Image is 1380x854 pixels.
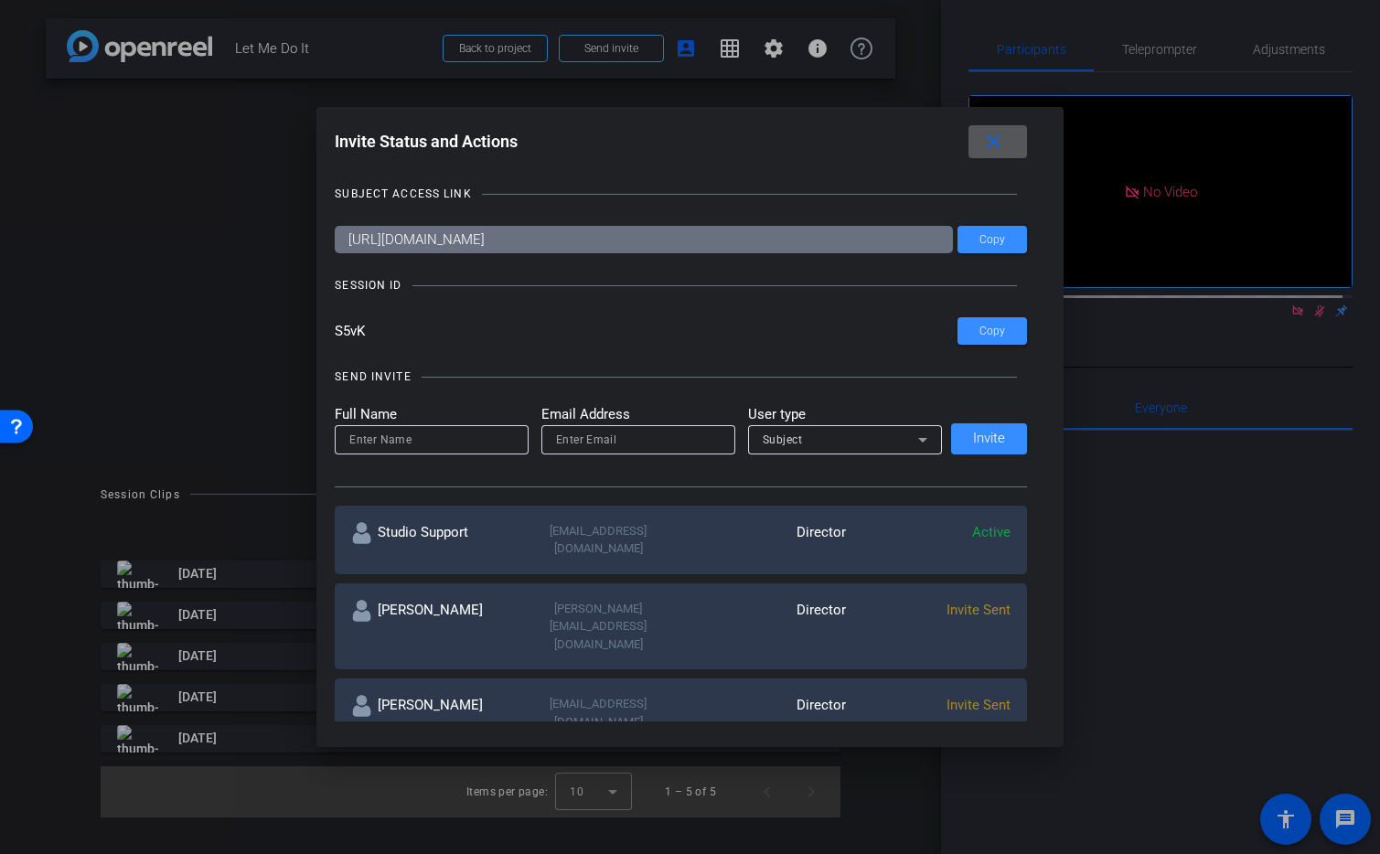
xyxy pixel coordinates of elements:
[351,600,516,654] div: [PERSON_NAME]
[335,276,1027,294] openreel-title-line: SESSION ID
[335,368,411,386] div: SEND INVITE
[957,317,1027,345] button: Copy
[516,522,680,558] div: [EMAIL_ADDRESS][DOMAIN_NAME]
[351,522,516,558] div: Studio Support
[979,233,1005,247] span: Copy
[947,602,1011,618] span: Invite Sent
[335,125,1027,158] div: Invite Status and Actions
[982,131,1005,154] mat-icon: close
[681,695,846,731] div: Director
[351,695,516,731] div: [PERSON_NAME]
[748,404,942,425] mat-label: User type
[556,429,721,451] input: Enter Email
[335,185,471,203] div: SUBJECT ACCESS LINK
[516,695,680,731] div: [EMAIL_ADDRESS][DOMAIN_NAME]
[335,276,401,294] div: SESSION ID
[516,600,680,654] div: [PERSON_NAME][EMAIL_ADDRESS][DOMAIN_NAME]
[335,185,1027,203] openreel-title-line: SUBJECT ACCESS LINK
[979,325,1005,338] span: Copy
[972,524,1011,540] span: Active
[957,226,1027,253] button: Copy
[335,404,529,425] mat-label: Full Name
[541,404,735,425] mat-label: Email Address
[681,522,846,558] div: Director
[947,697,1011,713] span: Invite Sent
[335,368,1027,386] openreel-title-line: SEND INVITE
[349,429,514,451] input: Enter Name
[681,600,846,654] div: Director
[763,433,803,446] span: Subject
